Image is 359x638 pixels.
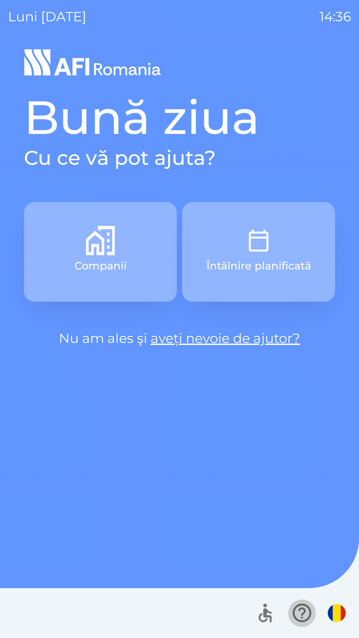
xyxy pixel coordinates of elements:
a: aveți nevoie de ajutor? [151,330,300,346]
button: Companii [24,202,177,302]
p: Companii [74,258,127,274]
p: Nu am ales şi [24,328,335,348]
img: b9f982fa-e31d-4f99-8b4a-6499fa97f7a5.png [86,226,115,255]
img: ro flag [328,604,346,622]
h1: Bună ziua [24,89,335,146]
h2: Cu ce vă pot ajuta? [24,146,335,170]
button: Întâlnire planificată [182,202,335,302]
p: 14:36 [319,7,351,27]
img: 91d325ef-26b3-4739-9733-70a8ac0e35c7.png [244,226,273,255]
p: luni [DATE] [8,7,86,27]
p: Întâlnire planificată [206,258,311,274]
img: Logo [24,47,335,78]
